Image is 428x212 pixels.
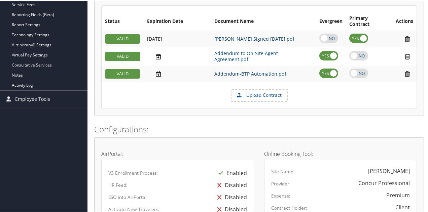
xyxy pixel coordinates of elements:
[147,35,162,41] span: [DATE]
[108,181,128,188] label: HR Feed:
[271,180,291,186] label: Provider:
[105,51,140,60] div: VALID
[147,35,208,41] div: Add/Edit Date
[15,90,50,107] span: Employee Tools
[108,169,158,176] label: V3 Enrollment Process:
[147,70,208,77] div: Add/Edit Date
[108,205,159,212] label: Activate New Travelers:
[368,166,410,174] div: [PERSON_NAME]
[211,12,316,30] th: Document Name
[231,89,287,100] label: Upload Contract
[316,12,346,30] th: Evergreen
[144,12,211,30] th: Expiration Date
[214,35,294,41] a: [PERSON_NAME] Signed [DATE].pdf
[214,70,286,76] a: Addendum-BTP Automation.pdf
[346,12,392,30] th: Primary Contract
[147,52,208,59] div: Add/Edit Date
[214,178,247,190] div: Disabled
[392,12,417,30] th: Actions
[401,70,413,77] i: Remove Contract
[271,168,295,174] label: Site Name:
[108,193,148,200] label: SSO into AirPortal:
[105,69,140,78] div: VALID
[94,123,424,134] h2: Configurations:
[401,52,413,59] i: Remove Contract
[102,12,144,30] th: Status
[271,192,290,199] label: Expense:
[358,178,410,186] div: Concur Professional
[271,204,307,211] label: Contract Holder:
[101,151,254,156] h4: AirPortal:
[105,34,140,43] div: VALID
[215,166,247,178] div: Enabled
[214,190,247,203] div: Disabled
[214,49,278,62] a: Addendum to On-Site Agent Agreement.pdf
[264,151,417,156] h4: Online Booking Tool:
[395,203,410,211] div: Client
[386,190,410,199] div: Premium
[401,35,413,42] i: Remove Contract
